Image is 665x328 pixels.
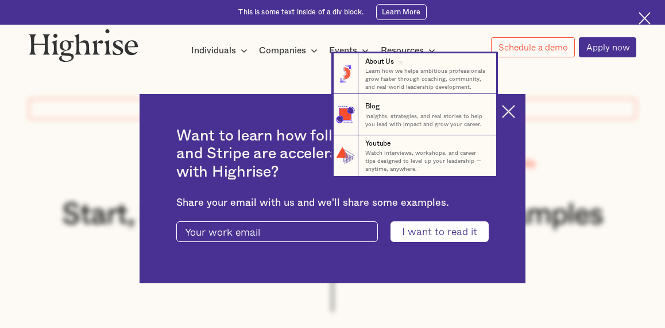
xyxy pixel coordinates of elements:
a: Learn More [376,4,427,20]
div: Individuals [191,44,251,57]
a: About UsLearn how we helps ambitious professionals grow faster through coaching, community, and r... [333,53,497,95]
div: Resources [381,44,424,57]
div: Individuals [191,44,236,57]
div: Youtube [365,139,391,149]
div: Companies [259,44,321,57]
div: Resources [381,44,439,57]
img: Cross icon [639,12,651,24]
div: Share your email with us and we'll share some examples. [176,197,489,209]
a: Schedule a demo [491,37,575,57]
a: YoutubeWatch interviews, workshops, and career tips designed to level up your leadership — anytim... [333,135,497,177]
nav: Resources [4,53,661,177]
p: Learn how we helps ambitious professionals grow faster through coaching, community, and real-worl... [365,67,489,91]
input: Your work email [176,221,378,242]
div: Companies [259,44,306,57]
p: Watch interviews, workshops, and career tips designed to level up your leadership — anytime, anyw... [365,149,489,173]
div: Events [329,44,357,57]
div: About Us [365,57,394,67]
a: Apply now [579,37,637,58]
input: I want to read it [391,221,489,242]
div: Blog [365,101,380,111]
div: Events [329,44,372,57]
div: This is some text inside of a div block. [238,7,364,17]
img: Highrise logo [29,29,138,62]
form: current-ascender-blog-article-modal-form [176,221,489,242]
p: Insights, strategies, and real stories to help you lead with impact and grow your career. [365,112,489,128]
a: BlogInsights, strategies, and real stories to help you lead with impact and grow your career. [333,94,497,135]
